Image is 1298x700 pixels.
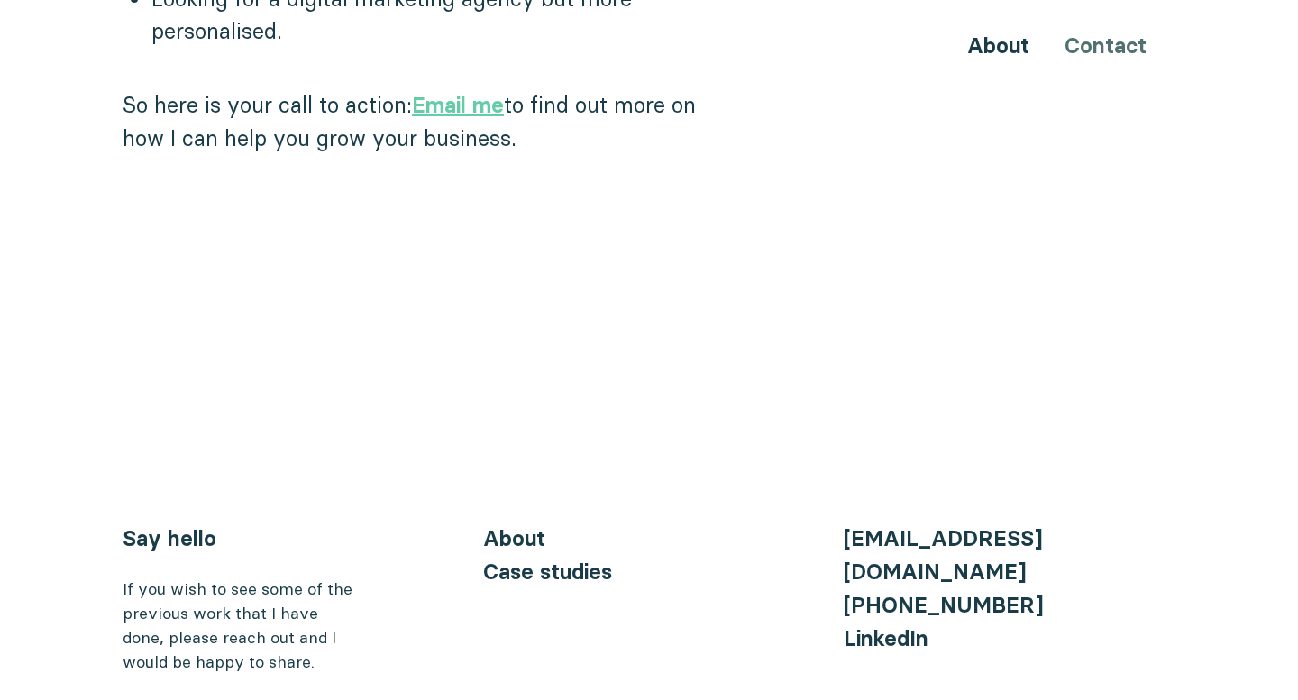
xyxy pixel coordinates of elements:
[123,525,216,551] a: Say hello
[123,577,357,674] div: If you wish to see some of the previous work that I have done, please reach out and I would be ha...
[412,92,504,118] a: Email me
[483,525,545,551] a: About
[483,559,612,585] a: Case studies
[967,32,1029,59] a: About
[123,88,728,154] p: So here is your call to action: to find out more on how I can help you grow your business.
[844,592,1043,618] a: [PHONE_NUMBER]
[844,525,1042,585] a: [EMAIL_ADDRESS][DOMAIN_NAME]
[844,625,928,651] a: LinkedIn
